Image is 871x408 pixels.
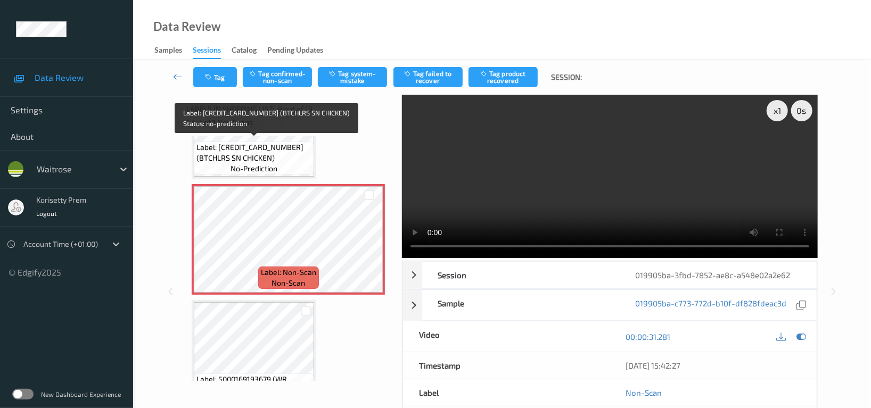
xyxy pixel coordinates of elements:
[272,278,305,288] span: non-scan
[186,104,274,114] span: Labels in shopping list:
[469,67,538,87] button: Tag product recovered
[153,21,220,32] div: Data Review
[422,290,620,320] div: Sample
[193,43,232,59] a: Sessions
[626,360,800,371] div: [DATE] 15:42:27
[231,163,277,174] span: no-prediction
[791,100,812,121] div: 0 s
[318,67,387,87] button: Tag system-mistake
[402,289,817,321] div: Sample019905ba-c773-772d-b10f-df828fdeac3d
[422,262,620,288] div: Session
[402,261,817,289] div: Session019905ba-3fbd-7852-ae8c-a548e02a2e62
[154,43,193,58] a: Samples
[196,374,311,395] span: Label: 5000169193679 (WR VEGETABLE SAMOSA)
[403,352,610,379] div: Timestamp
[267,45,323,58] div: Pending Updates
[551,72,582,82] span: Session:
[767,100,788,121] div: x 1
[243,67,312,87] button: Tag confirmed-non-scan
[232,45,257,58] div: Catalog
[403,379,610,406] div: Label
[232,43,267,58] a: Catalog
[403,321,610,352] div: Video
[267,43,334,58] a: Pending Updates
[393,67,463,87] button: Tag failed to recover
[626,331,670,342] a: 00:00:31.281
[154,45,182,58] div: Samples
[619,262,817,288] div: 019905ba-3fbd-7852-ae8c-a548e02a2e62
[193,67,237,87] button: Tag
[193,45,221,59] div: Sessions
[626,387,662,398] a: Non-Scan
[635,298,786,312] a: 019905ba-c773-772d-b10f-df828fdeac3d
[186,115,394,129] div: 1 out of 1 Non Scans
[278,104,313,114] span: 9 out of 13
[261,267,316,278] span: Label: Non-Scan
[196,142,311,163] span: Label: [CREDIT_CARD_NUMBER] (BTCHLRS SN CHICKEN)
